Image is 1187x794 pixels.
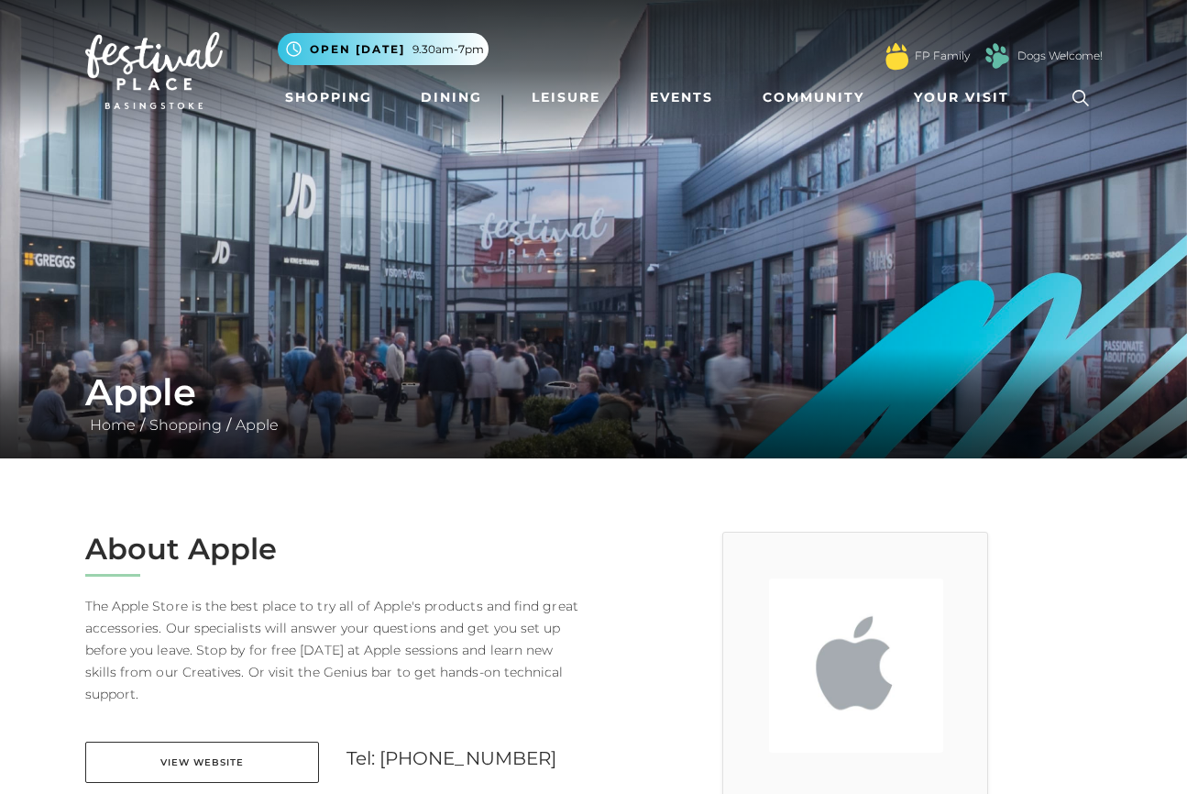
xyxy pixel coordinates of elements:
h2: About Apple [85,532,580,567]
div: / / [71,370,1116,436]
a: Events [643,81,720,115]
a: Dining [413,81,489,115]
img: Festival Place Logo [85,32,223,109]
button: Open [DATE] 9.30am-7pm [278,33,489,65]
a: Dogs Welcome! [1017,48,1103,64]
a: Leisure [524,81,608,115]
a: Shopping [145,416,226,434]
span: Open [DATE] [310,41,405,58]
a: Apple [231,416,283,434]
a: View Website [85,742,319,783]
a: FP Family [915,48,970,64]
h1: Apple [85,370,1103,414]
p: The Apple Store is the best place to try all of Apple's products and find great accessories. Our ... [85,595,580,705]
span: Your Visit [914,88,1009,107]
span: 9.30am-7pm [412,41,484,58]
a: Home [85,416,140,434]
a: Community [755,81,872,115]
a: Shopping [278,81,379,115]
a: Tel: [PHONE_NUMBER] [346,747,557,769]
a: Your Visit [907,81,1026,115]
